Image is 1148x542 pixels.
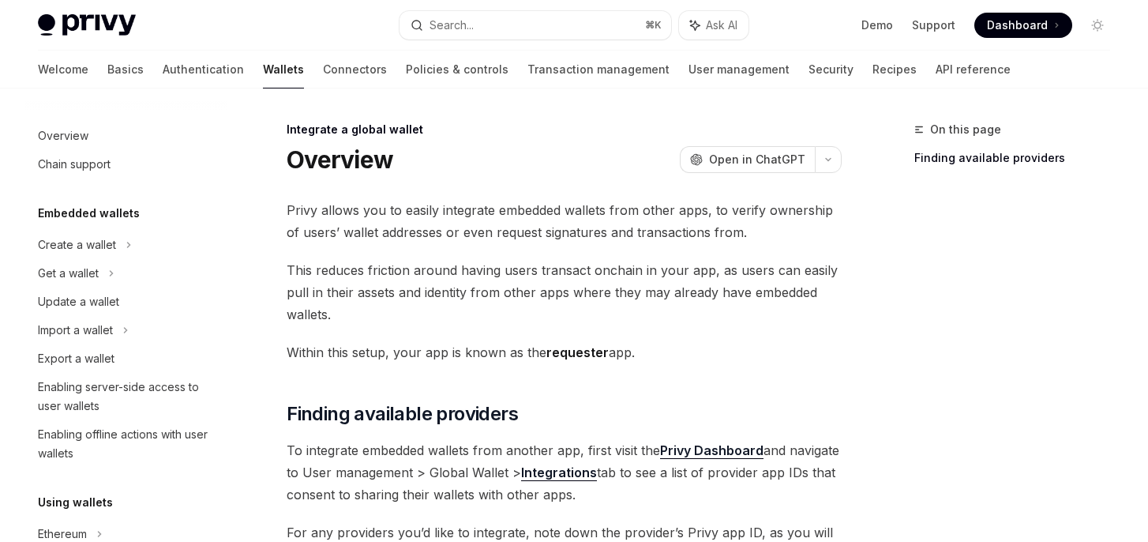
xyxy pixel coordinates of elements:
[38,126,88,145] div: Overview
[660,442,763,459] a: Privy Dashboard
[25,122,227,150] a: Overview
[936,51,1011,88] a: API reference
[287,341,842,363] span: Within this setup, your app is known as the app.
[709,152,805,167] span: Open in ChatGPT
[287,199,842,243] span: Privy allows you to easily integrate embedded wallets from other apps, to verify ownership of use...
[25,150,227,179] a: Chain support
[688,51,790,88] a: User management
[287,145,393,174] h1: Overview
[287,259,842,326] span: This reduces friction around having users transact onchain in your app, as users can easily pull ...
[107,51,144,88] a: Basics
[25,373,227,420] a: Enabling server-side access to user wallets
[987,17,1048,33] span: Dashboard
[38,349,114,368] div: Export a wallet
[645,19,662,32] span: ⌘ K
[930,120,1001,139] span: On this page
[263,51,304,88] a: Wallets
[521,465,597,480] strong: Integrations
[546,344,609,360] strong: requester
[808,51,853,88] a: Security
[406,51,508,88] a: Policies & controls
[430,16,474,35] div: Search...
[38,321,113,340] div: Import a wallet
[680,146,815,173] button: Open in ChatGPT
[660,442,763,458] strong: Privy Dashboard
[872,51,917,88] a: Recipes
[400,11,671,40] button: Search...⌘K
[527,51,670,88] a: Transaction management
[38,204,140,223] h5: Embedded wallets
[163,51,244,88] a: Authentication
[1085,13,1110,38] button: Toggle dark mode
[323,51,387,88] a: Connectors
[38,292,119,311] div: Update a wallet
[38,425,218,463] div: Enabling offline actions with user wallets
[287,439,842,506] span: To integrate embedded wallets from another app, first visit the and navigate to User management >...
[912,17,955,33] a: Support
[38,264,99,283] div: Get a wallet
[974,13,1072,38] a: Dashboard
[679,11,748,40] button: Ask AI
[287,401,518,427] span: Finding available providers
[25,288,227,316] a: Update a wallet
[521,465,597,481] a: Integrations
[38,235,116,254] div: Create a wallet
[706,17,737,33] span: Ask AI
[38,493,113,512] h5: Using wallets
[287,122,842,137] div: Integrate a global wallet
[38,378,218,416] div: Enabling server-side access to user wallets
[861,17,893,33] a: Demo
[38,51,88,88] a: Welcome
[38,155,111,174] div: Chain support
[914,145,1123,171] a: Finding available providers
[25,420,227,468] a: Enabling offline actions with user wallets
[38,14,136,36] img: light logo
[25,344,227,373] a: Export a wallet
